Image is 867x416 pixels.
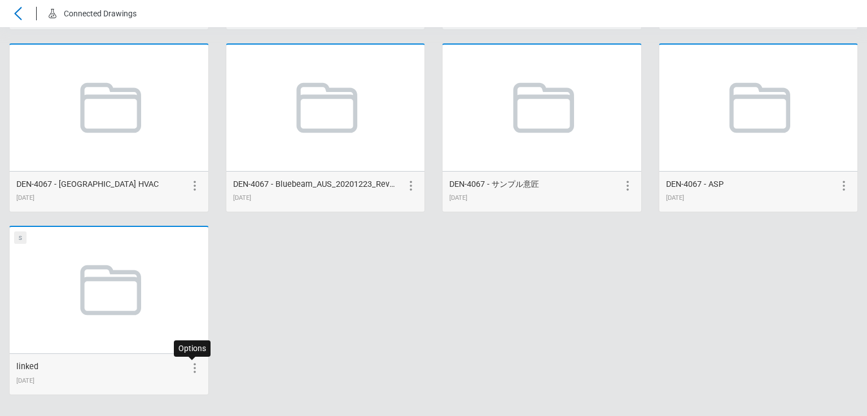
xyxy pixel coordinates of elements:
[174,340,211,357] div: Options
[64,9,137,18] span: Connected Drawings
[666,178,724,191] div: DEN-4067 - ASP
[16,377,34,384] span: 08/21/2025 17:53:59
[16,361,38,373] div: linked
[16,362,38,371] span: linked
[449,194,467,202] span: 05/05/2025 15:15:18
[16,194,34,202] span: 05/05/2025 14:44:22
[16,179,159,189] span: DEN-4067 - [GEOGRAPHIC_DATA] HVAC
[449,179,539,189] span: DEN-4067 - サンプル意匠
[14,231,27,244] div: S
[233,194,251,202] span: 05/05/2025 14:52:01
[449,178,539,191] div: DEN-4067 - サンプル意匠
[666,179,724,189] span: DEN-4067 - ASP
[16,178,159,191] div: DEN-4067 - Snowdon Towers HVAC
[233,178,396,191] div: DEN-4067 - Bluebeam_AUS_20201223_Rev 2
[233,179,396,189] span: DEN-4067 - Bluebeam_AUS_20201223_Rev 2
[666,194,684,202] span: 05/05/2025 15:27:07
